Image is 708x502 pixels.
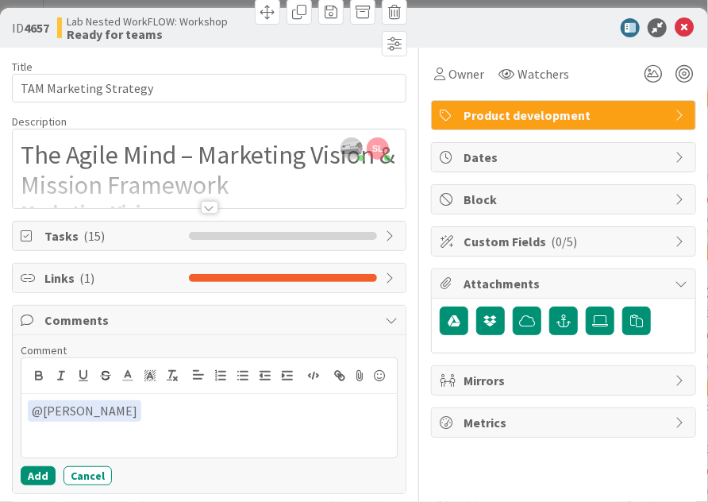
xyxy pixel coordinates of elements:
b: 4657 [24,20,49,36]
span: Block [464,190,667,209]
label: Title [12,60,33,74]
input: type card name here... [12,74,406,102]
span: Dates [464,148,667,167]
button: Add [21,466,56,485]
span: @ [32,403,43,419]
span: Links [44,268,181,288]
span: Owner [448,64,484,83]
span: Description [12,114,67,129]
span: Lab Nested WorkFLOW: Workshop [67,15,228,28]
span: ( 1 ) [79,270,94,286]
span: Watchers [518,64,569,83]
span: Metrics [464,413,667,432]
span: ( 15 ) [83,228,105,244]
span: Comment [21,343,67,357]
span: [PERSON_NAME] [32,403,137,419]
b: Ready for teams [67,28,228,41]
span: ID [12,18,49,37]
span: Product development [464,106,667,125]
span: Mirrors [464,371,667,390]
span: SL [367,137,389,160]
span: Attachments [464,274,667,293]
span: Custom Fields [464,232,667,251]
span: Comments [44,311,377,330]
span: Tasks [44,226,181,245]
h1: The Agile Mind – Marketing Vision & Mission Framework [21,140,398,201]
span: ( 0/5 ) [551,234,577,249]
img: jIClQ55mJEe4la83176FWmfCkxn1SgSj.jpg [341,137,363,160]
button: Cancel [63,466,112,485]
